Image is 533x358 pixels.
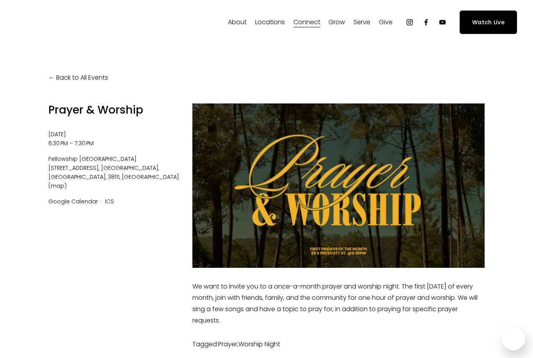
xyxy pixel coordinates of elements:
[379,16,393,28] a: folder dropdown
[48,103,179,117] h1: Prayer & Worship
[122,173,179,181] span: [GEOGRAPHIC_DATA]
[379,17,393,28] span: Give
[422,18,430,26] a: Facebook
[48,72,108,84] a: Back to All Events
[228,16,247,28] a: folder dropdown
[16,14,125,30] img: Fellowship Memphis
[293,16,320,28] a: folder dropdown
[48,182,67,190] a: (map)
[75,139,94,147] time: 7:30 PM
[48,164,159,181] span: [GEOGRAPHIC_DATA], [GEOGRAPHIC_DATA], 38111
[48,139,68,147] time: 6:30 PM
[255,16,285,28] a: folder dropdown
[439,18,446,26] a: YouTube
[105,198,114,205] a: ICS
[48,130,66,138] time: [DATE]
[192,339,485,349] li: Tagged: ,
[48,155,179,164] span: Fellowship [GEOGRAPHIC_DATA]
[228,17,247,28] span: About
[192,281,485,326] p: We want to invite you to a once-a-month prayer and worship night. The first [DATE] of every month...
[48,198,98,205] a: Google Calendar
[329,16,345,28] a: folder dropdown
[354,17,370,28] span: Serve
[406,18,414,26] a: Instagram
[255,17,285,28] span: Locations
[354,16,370,28] a: folder dropdown
[329,17,345,28] span: Grow
[460,11,517,34] a: Watch Live
[218,340,237,349] a: Prayer
[293,17,320,28] span: Connect
[48,164,101,172] span: [STREET_ADDRESS]
[238,340,280,349] a: Worship Night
